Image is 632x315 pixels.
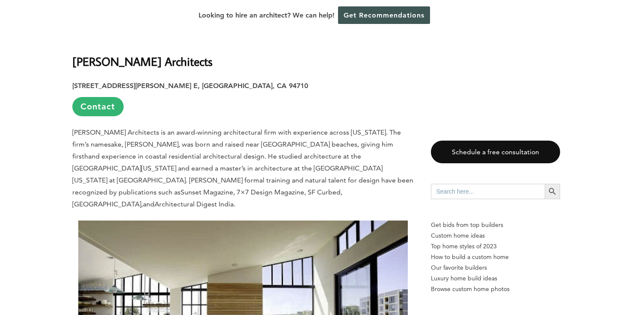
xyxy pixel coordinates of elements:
[431,252,560,262] a: How to build a custom home
[431,273,560,284] a: Luxury home build ideas
[548,187,557,196] svg: Search
[143,200,154,208] span: and
[72,82,308,90] strong: [STREET_ADDRESS][PERSON_NAME] E, [GEOGRAPHIC_DATA], CA 94710
[234,200,235,208] span: .
[72,97,124,116] a: Contact
[431,220,560,230] p: Get bids from top builders
[431,141,560,163] a: Schedule a free consultation
[431,230,560,241] a: Custom home ideas
[72,128,413,196] span: [PERSON_NAME] Architects is an award-winning architectural firm with experience across [US_STATE]...
[72,54,213,69] b: [PERSON_NAME] Architects
[431,284,560,294] a: Browse custom home photos
[154,200,234,208] span: Architectural Digest India
[431,184,545,199] input: Search here...
[72,188,342,208] span: Sunset Magazine, 7×7 Design Magazine, SF Curbed, [GEOGRAPHIC_DATA],
[431,241,560,252] a: Top home styles of 2023
[431,262,560,273] a: Our favorite builders
[338,6,430,24] a: Get Recommendations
